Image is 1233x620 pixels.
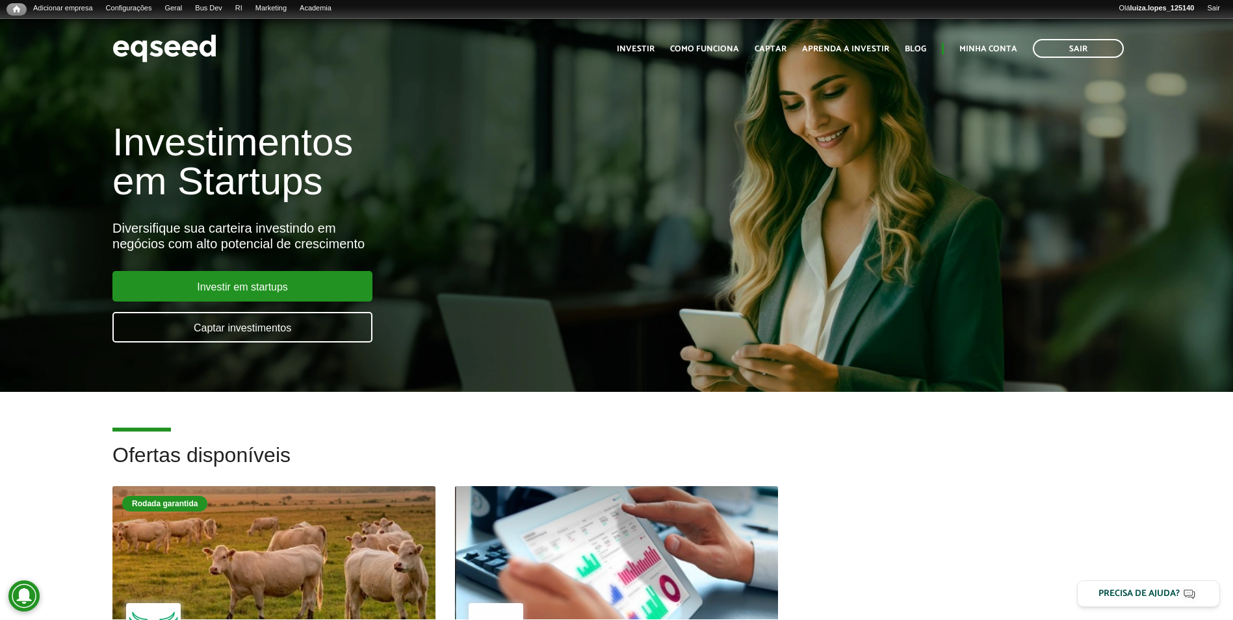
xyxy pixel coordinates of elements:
a: Como funciona [670,45,739,53]
a: Bus Dev [188,3,229,14]
a: Início [6,3,27,16]
a: Oláluiza.lopes_125140 [1112,3,1201,14]
h1: Investimentos em Startups [112,123,710,201]
div: Diversifique sua carteira investindo em negócios com alto potencial de crescimento [112,220,710,252]
a: Marketing [249,3,293,14]
span: Início [13,5,20,14]
a: Investir [617,45,655,53]
a: Configurações [99,3,159,14]
a: Sair [1201,3,1227,14]
strong: luiza.lopes_125140 [1130,4,1195,12]
a: Academia [293,3,338,14]
a: Sair [1033,39,1124,58]
a: Captar [755,45,786,53]
a: Geral [158,3,188,14]
div: Rodada garantida [122,496,207,511]
a: Captar investimentos [112,312,372,342]
a: Adicionar empresa [27,3,99,14]
h2: Ofertas disponíveis [112,444,1121,486]
a: Minha conta [959,45,1017,53]
img: EqSeed [112,31,216,66]
a: Investir em startups [112,271,372,302]
a: Blog [905,45,926,53]
a: Aprenda a investir [802,45,889,53]
a: RI [229,3,249,14]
